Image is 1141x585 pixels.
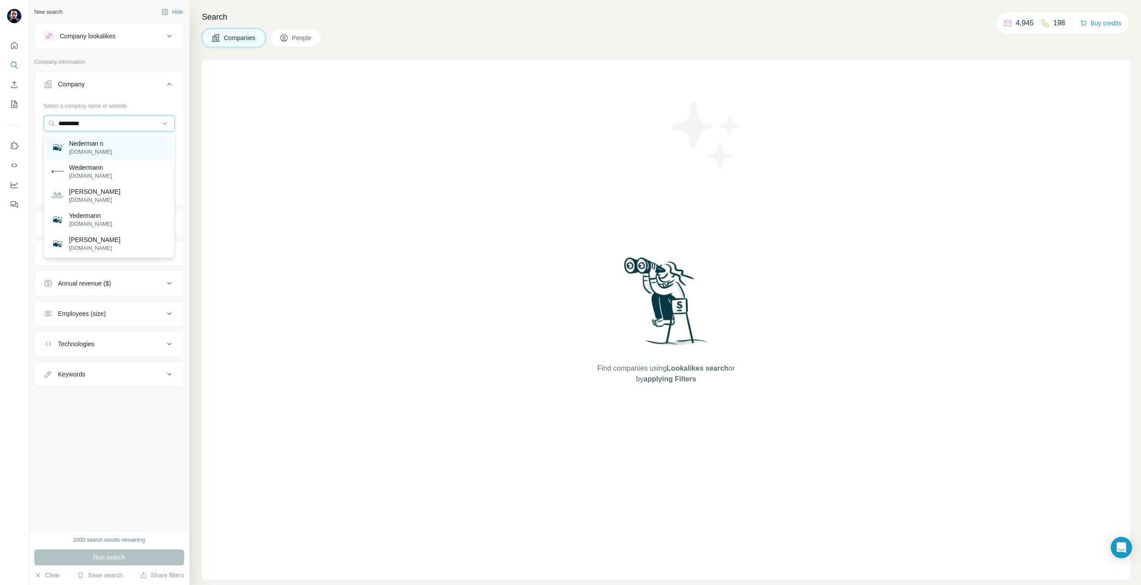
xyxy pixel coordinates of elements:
[69,163,112,172] p: Wedermann
[644,375,696,383] span: applying Filters
[35,74,184,98] button: Company
[666,95,747,176] img: Surfe Illustration - Stars
[51,141,64,154] img: Nederman n
[58,80,85,89] div: Company
[155,5,189,19] button: Hide
[35,273,184,294] button: Annual revenue ($)
[1053,18,1065,29] p: 198
[7,157,21,173] button: Use Surfe API
[69,220,112,228] p: [DOMAIN_NAME]
[7,37,21,53] button: Quick start
[51,189,64,202] img: Nevermann
[35,242,184,264] button: HQ location
[51,165,64,178] img: Wedermann
[202,11,1130,23] h4: Search
[7,177,21,193] button: Dashboard
[224,33,256,42] span: Companies
[595,363,737,385] span: Find companies using or by
[60,32,115,41] div: Company lookalikes
[35,212,184,233] button: Industry
[69,139,112,148] p: Nederman n
[7,196,21,213] button: Feedback
[77,571,123,580] button: Save search
[7,96,21,112] button: My lists
[51,237,64,250] img: Federmann
[35,364,184,385] button: Keywords
[69,148,112,156] p: [DOMAIN_NAME]
[69,187,120,196] p: [PERSON_NAME]
[58,340,94,348] div: Technologies
[58,309,106,318] div: Employees (size)
[69,196,120,204] p: [DOMAIN_NAME]
[1080,17,1121,29] button: Buy credits
[74,536,145,544] div: 2000 search results remaining
[34,571,60,580] button: Clear
[7,77,21,93] button: Enrich CSV
[35,303,184,324] button: Employees (size)
[35,333,184,355] button: Technologies
[1111,537,1132,558] div: Open Intercom Messenger
[44,98,175,110] div: Select a company name or website
[620,255,713,354] img: Surfe Illustration - Woman searching with binoculars
[1016,18,1034,29] p: 4,945
[35,25,184,47] button: Company lookalikes
[58,370,85,379] div: Keywords
[34,58,184,66] p: Company information
[7,138,21,154] button: Use Surfe on LinkedIn
[140,571,184,580] button: Share filters
[34,8,62,16] div: New search
[667,364,729,372] span: Lookalikes search
[69,244,120,252] p: [DOMAIN_NAME]
[51,213,64,226] img: Yedermann
[7,57,21,73] button: Search
[69,172,112,180] p: [DOMAIN_NAME]
[292,33,312,42] span: People
[58,279,111,288] div: Annual revenue ($)
[69,235,120,244] p: [PERSON_NAME]
[69,211,112,220] p: Yedermann
[7,9,21,23] img: Avatar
